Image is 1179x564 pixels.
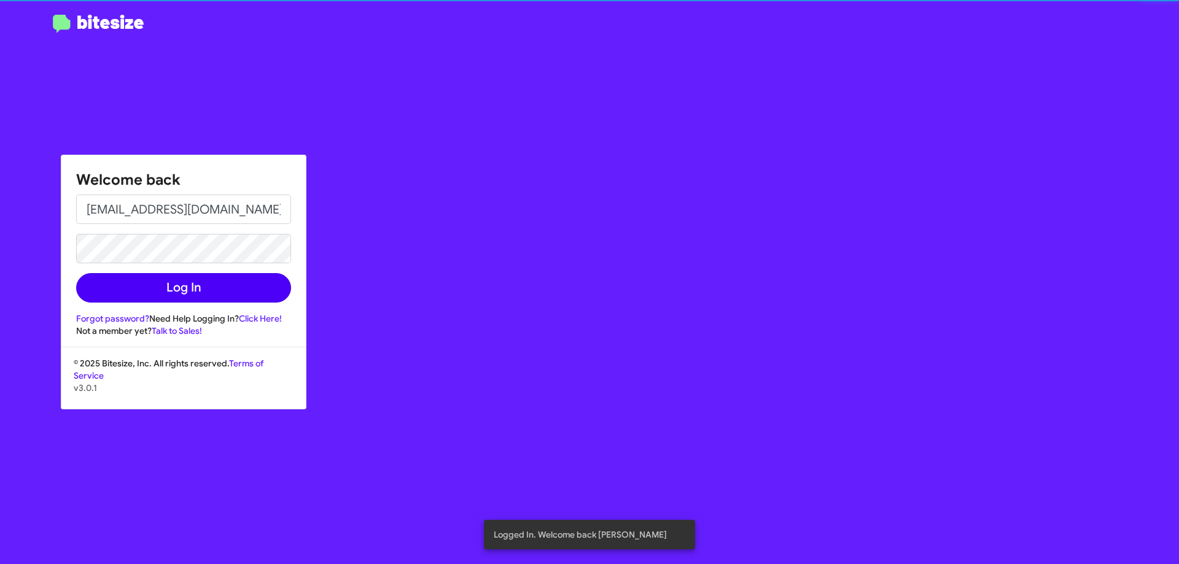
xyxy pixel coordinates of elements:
[76,313,149,324] a: Forgot password?
[76,312,291,325] div: Need Help Logging In?
[76,170,291,190] h1: Welcome back
[61,357,306,409] div: © 2025 Bitesize, Inc. All rights reserved.
[152,325,202,336] a: Talk to Sales!
[239,313,282,324] a: Click Here!
[74,382,294,394] p: v3.0.1
[76,325,291,337] div: Not a member yet?
[76,195,291,224] input: Email address
[494,528,667,541] span: Logged In. Welcome back [PERSON_NAME]
[76,273,291,303] button: Log In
